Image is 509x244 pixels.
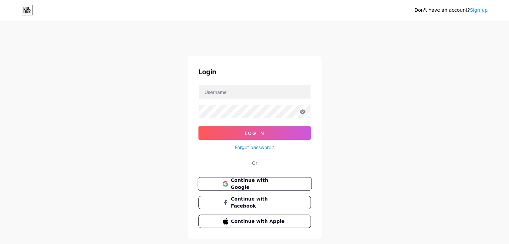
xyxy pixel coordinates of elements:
span: Continue with Google [231,177,286,191]
span: Continue with Facebook [231,196,286,210]
button: Continue with Facebook [198,196,311,209]
div: Don't have an account? [414,7,488,14]
span: Continue with Apple [231,218,286,225]
button: Continue with Apple [198,215,311,228]
button: Continue with Google [197,177,312,191]
a: Forgot password? [235,144,274,151]
a: Sign up [470,7,488,13]
input: Username [199,85,311,99]
span: Log In [245,130,264,136]
button: Log In [198,126,311,140]
div: Login [198,67,311,77]
a: Continue with Google [198,177,311,191]
div: Or [252,159,257,166]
